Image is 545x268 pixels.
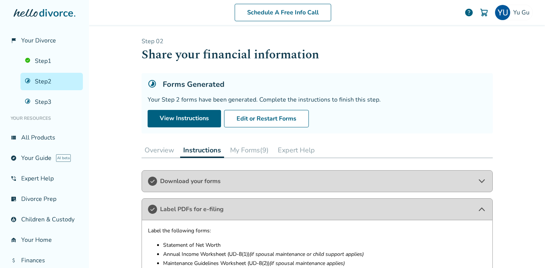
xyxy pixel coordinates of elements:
div: Your Step 2 forms have been generated. Complete the instructions to finish this step. [148,96,487,104]
a: Step2 [20,73,83,90]
em: (if spousal maintenance or child support applies) [249,251,364,258]
a: flag_2Your Divorce [6,32,83,49]
img: Cart [480,8,489,17]
a: help [464,8,473,17]
p: Annual Income Worksheet (UD-8(1)) [163,250,486,259]
span: flag_2 [11,38,17,44]
button: Instructions [180,143,224,158]
span: Label PDFs for e-filing [160,205,474,213]
a: account_childChildren & Custody [6,211,83,228]
span: explore [11,155,17,161]
a: phone_in_talkExpert Help [6,170,83,187]
div: 聊天小组件 [507,232,545,268]
img: YU GU [495,5,510,20]
span: phone_in_talk [11,176,17,182]
p: Statement of Net Worth [163,241,486,250]
button: Overview [142,143,177,158]
p: Step 0 2 [142,37,493,45]
span: view_list [11,135,17,141]
span: account_child [11,216,17,223]
span: AI beta [56,154,71,162]
span: Download your forms [160,177,474,185]
em: (if spousal maintenance applies) [269,260,345,267]
a: View Instructions [148,110,221,127]
button: Expert Help [275,143,318,158]
button: Edit or Restart Forms [224,110,309,127]
a: list_alt_checkDivorce Prep [6,190,83,208]
iframe: Chat Widget [507,232,545,268]
span: garage_home [11,237,17,243]
a: Step3 [20,93,83,111]
h5: Forms Generated [163,79,224,89]
a: garage_homeYour Home [6,231,83,249]
a: Step1 [20,52,83,70]
a: Schedule A Free Info Call [235,4,331,21]
p: Label the following forms: [148,226,486,235]
a: exploreYour GuideAI beta [6,149,83,167]
span: list_alt_check [11,196,17,202]
h1: Share your financial information [142,45,493,64]
li: Your Resources [6,111,83,126]
span: Your Divorce [21,36,56,45]
span: Yu Gu [513,8,533,17]
button: My Forms(9) [227,143,272,158]
span: attach_money [11,257,17,263]
p: Maintenance Guidelines Worksheet (UD-8(2)) [163,259,486,268]
a: view_listAll Products [6,129,83,146]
